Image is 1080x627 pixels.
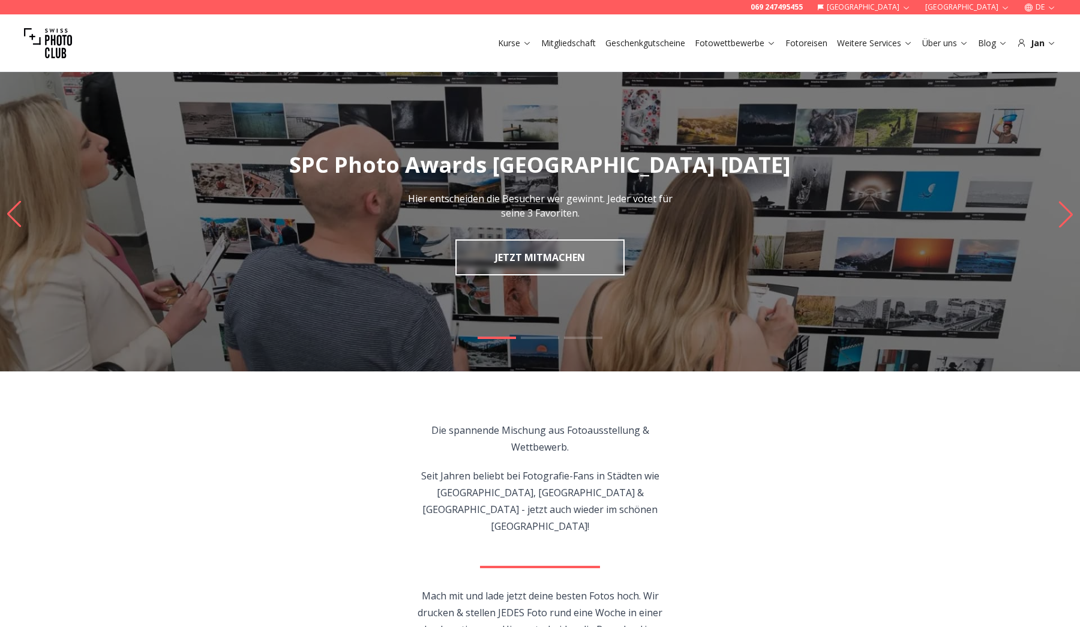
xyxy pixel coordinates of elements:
[498,37,532,49] a: Kurse
[403,467,677,535] p: Seit Jahren beliebt bei Fotografie-Fans in Städten wie [GEOGRAPHIC_DATA], [GEOGRAPHIC_DATA] & [GE...
[785,37,827,49] a: Fotoreisen
[695,37,776,49] a: Fotowettbewerbe
[690,35,781,52] button: Fotowettbewerbe
[601,35,690,52] button: Geschenkgutscheine
[493,35,536,52] button: Kurse
[917,35,973,52] button: Über uns
[605,37,685,49] a: Geschenkgutscheine
[922,37,968,49] a: Über uns
[973,35,1012,52] button: Blog
[455,239,625,275] a: JETZT MITMACHEN
[403,422,677,455] p: Die spannende Mischung aus Fotoausstellung & Wettbewerb.
[24,19,72,67] img: Swiss photo club
[1017,37,1056,49] div: Jan
[536,35,601,52] button: Mitgliedschaft
[781,35,832,52] button: Fotoreisen
[832,35,917,52] button: Weitere Services
[751,2,803,12] a: 069 247495455
[541,37,596,49] a: Mitgliedschaft
[406,191,674,220] p: Hier entscheiden die Besucher wer gewinnt. Jeder votet für seine 3 Favoriten.
[978,37,1007,49] a: Blog
[837,37,913,49] a: Weitere Services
